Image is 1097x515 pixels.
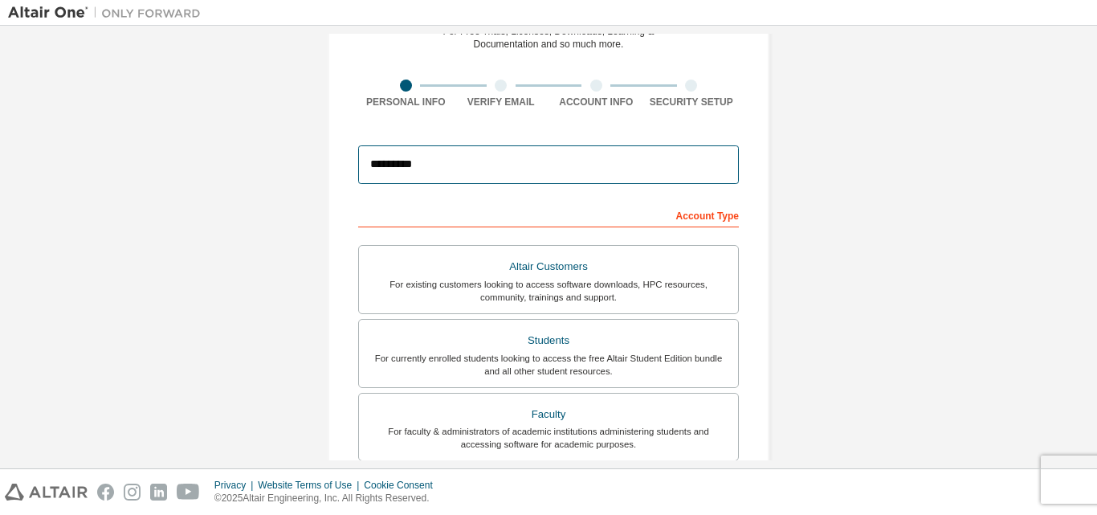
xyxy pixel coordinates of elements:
[369,278,728,304] div: For existing customers looking to access software downloads, HPC resources, community, trainings ...
[214,492,442,505] p: © 2025 Altair Engineering, Inc. All Rights Reserved.
[454,96,549,108] div: Verify Email
[124,484,141,501] img: instagram.svg
[97,484,114,501] img: facebook.svg
[150,484,167,501] img: linkedin.svg
[358,96,454,108] div: Personal Info
[548,96,644,108] div: Account Info
[369,255,728,278] div: Altair Customers
[5,484,88,501] img: altair_logo.svg
[364,479,442,492] div: Cookie Consent
[177,484,200,501] img: youtube.svg
[443,25,655,51] div: For Free Trials, Licenses, Downloads, Learning & Documentation and so much more.
[644,96,740,108] div: Security Setup
[369,403,728,426] div: Faculty
[8,5,209,21] img: Altair One
[214,479,258,492] div: Privacy
[369,352,728,378] div: For currently enrolled students looking to access the free Altair Student Edition bundle and all ...
[358,202,739,227] div: Account Type
[369,425,728,451] div: For faculty & administrators of academic institutions administering students and accessing softwa...
[369,329,728,352] div: Students
[258,479,364,492] div: Website Terms of Use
